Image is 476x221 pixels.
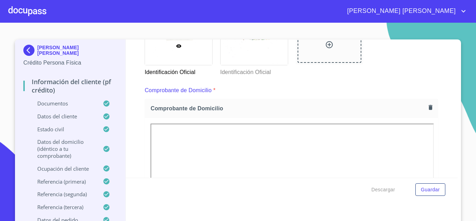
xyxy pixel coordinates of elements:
p: Información del cliente (PF crédito) [23,78,117,94]
p: Referencia (segunda) [23,191,103,198]
p: Datos del cliente [23,113,103,120]
button: account of current user [342,6,468,17]
span: Guardar [421,185,440,194]
div: [PERSON_NAME] [PERSON_NAME] [23,45,117,59]
p: Crédito Persona Física [23,59,117,67]
p: Comprobante de Domicilio [145,86,212,95]
img: Docupass spot blue [23,45,37,56]
p: Documentos [23,100,103,107]
button: Guardar [415,183,445,196]
p: Datos del domicilio (idéntico a tu comprobante) [23,138,103,159]
button: Descargar [369,183,398,196]
p: Referencia (primera) [23,178,103,185]
p: Referencia (tercera) [23,204,103,211]
span: Comprobante de Domicilio [151,105,426,112]
p: Identificación Oficial [145,65,212,76]
span: Descargar [371,185,395,194]
p: [PERSON_NAME] [PERSON_NAME] [37,45,117,56]
span: [PERSON_NAME] [PERSON_NAME] [342,6,459,17]
p: Estado Civil [23,126,103,133]
img: Identificación Oficial [221,27,288,65]
p: Identificación Oficial [220,65,287,76]
p: Ocupación del Cliente [23,165,103,172]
